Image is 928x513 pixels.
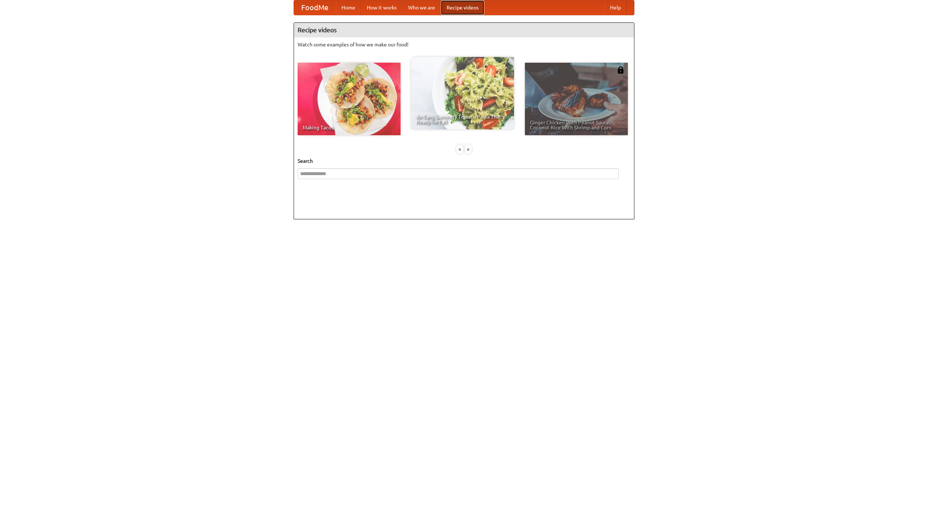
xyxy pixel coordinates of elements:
h4: Recipe videos [294,23,634,37]
h5: Search [298,157,630,165]
a: Help [604,0,627,15]
img: 483408.png [617,66,624,74]
p: Watch some examples of how we make our food! [298,41,630,48]
a: An Easy, Summery Tomato Pasta That's Ready for Fall [411,57,514,129]
span: Making Tacos [303,125,395,130]
a: FoodMe [294,0,336,15]
span: An Easy, Summery Tomato Pasta That's Ready for Fall [416,114,509,124]
a: Making Tacos [298,63,401,135]
div: » [465,145,472,154]
a: Recipe videos [441,0,484,15]
div: « [456,145,463,154]
a: How it works [361,0,402,15]
a: Home [336,0,361,15]
a: Who we are [402,0,441,15]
